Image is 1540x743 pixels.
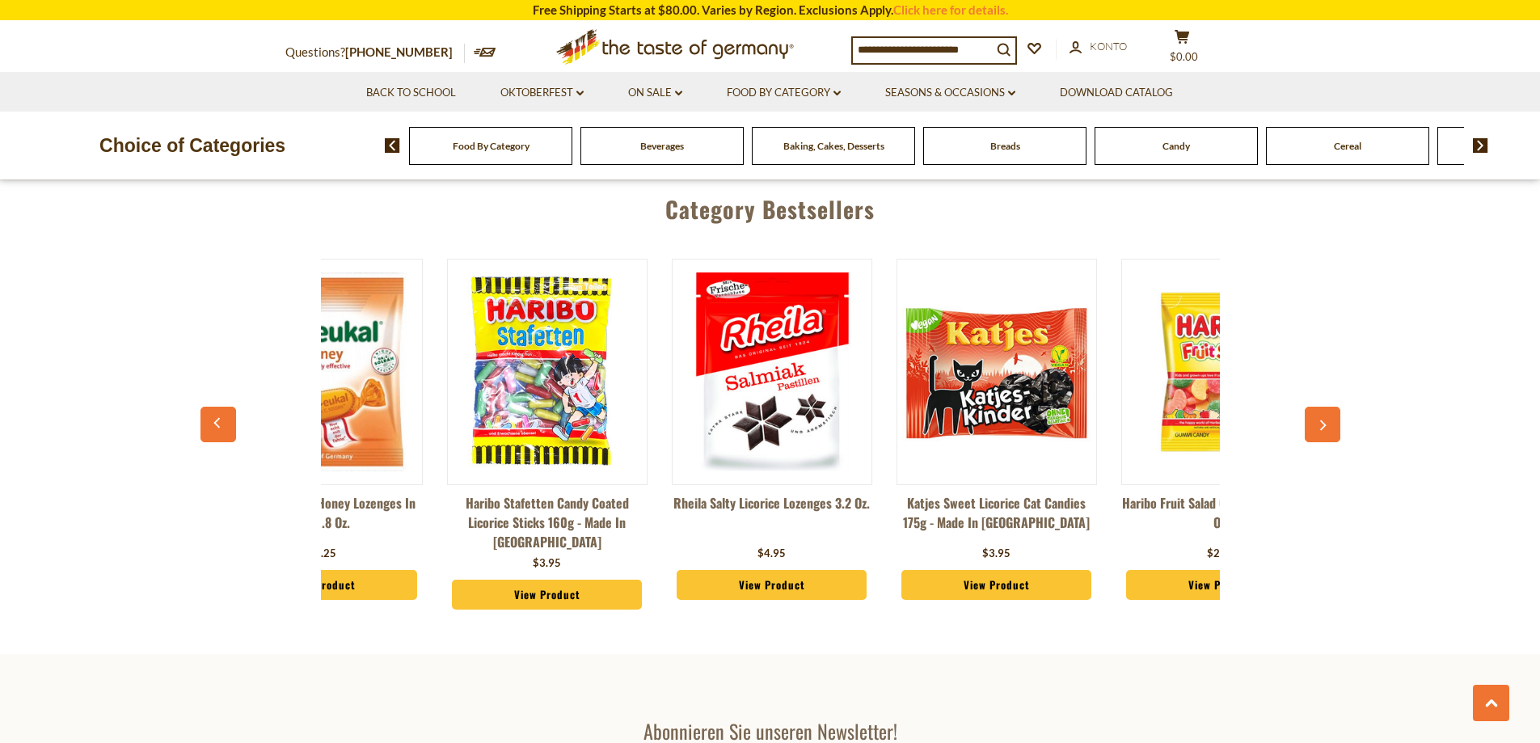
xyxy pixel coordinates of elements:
a: Cereal [1334,140,1361,152]
div: $3.25 [308,546,336,562]
a: Download Catalog [1060,84,1173,102]
span: $0.00 [1170,50,1198,63]
div: $3.95 [982,546,1010,562]
span: Konto [1090,40,1127,53]
a: Food By Category [453,140,530,152]
a: [PERSON_NAME] Honey Lozenges in Bag 1.8 oz. [222,493,423,542]
img: Katjes Sweet Licorice Cat Candies 175g - Made in Germany [897,272,1096,471]
img: Haribo Stafetten Candy Coated Licorice Sticks 160g - Made in Germany [448,272,647,471]
img: Rheila Salty Licorice Lozenges 3.2 oz. [673,272,871,471]
img: next arrow [1473,138,1488,153]
a: View Product [901,570,1092,601]
img: previous arrow [385,138,400,153]
div: $3.95 [533,555,561,572]
a: View Product [452,580,643,610]
a: Candy [1162,140,1190,152]
p: Questions? [285,42,465,63]
a: Rheila Salty Licorice Lozenges 3.2 oz. [672,493,872,542]
a: View Product [227,570,418,601]
a: Haribo Stafetten Candy Coated Licorice Sticks 160g - Made in [GEOGRAPHIC_DATA] [447,493,648,551]
a: View Product [1126,570,1317,601]
a: View Product [677,570,867,601]
a: Breads [990,140,1020,152]
img: Haribo Fruit Salad Gummies in Bag - 5 oz. [1122,272,1321,471]
a: [PHONE_NUMBER] [345,44,453,59]
div: $4.95 [757,546,786,562]
a: Food By Category [727,84,841,102]
a: Beverages [640,140,684,152]
div: $2.95 [1207,546,1235,562]
a: On Sale [628,84,682,102]
a: Haribo Fruit Salad Gummies in Bag - 5 oz. [1121,493,1322,542]
a: Baking, Cakes, Desserts [783,140,884,152]
a: Konto [1070,38,1127,56]
img: Dr. Soldan Honey Lozenges in Bag 1.8 oz. [223,272,422,471]
div: Category Bestsellers [209,172,1332,239]
a: Back to School [366,84,456,102]
a: Click here for details. [893,2,1008,17]
a: Seasons & Occasions [885,84,1015,102]
button: $0.00 [1158,29,1207,70]
a: Oktoberfest [500,84,584,102]
h3: Abonnieren Sie unseren Newsletter! [534,719,1007,743]
a: Katjes Sweet Licorice Cat Candies 175g - Made in [GEOGRAPHIC_DATA] [897,493,1097,542]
